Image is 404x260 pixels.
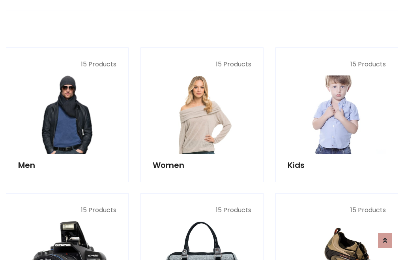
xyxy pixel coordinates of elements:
[288,205,386,215] p: 15 Products
[18,60,116,69] p: 15 Products
[288,160,386,170] h5: Kids
[288,60,386,69] p: 15 Products
[18,205,116,215] p: 15 Products
[153,205,251,215] p: 15 Products
[153,60,251,69] p: 15 Products
[153,160,251,170] h5: Women
[18,160,116,170] h5: Men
